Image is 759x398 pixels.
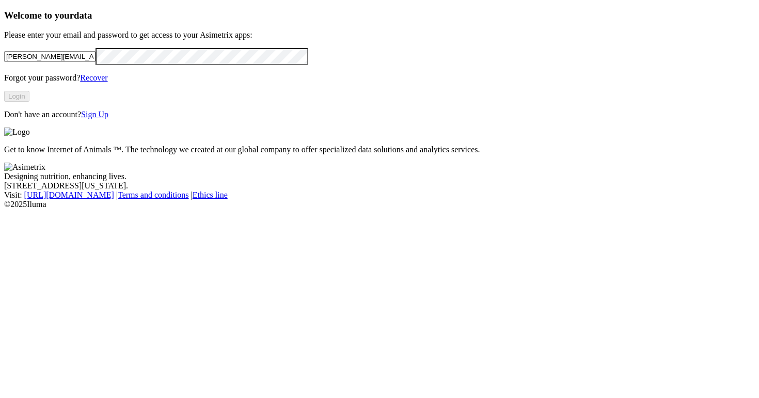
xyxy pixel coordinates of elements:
a: Terms and conditions [118,190,189,199]
a: [URL][DOMAIN_NAME] [24,190,114,199]
a: Sign Up [81,110,108,119]
a: Ethics line [193,190,228,199]
img: Logo [4,128,30,137]
p: Get to know Internet of Animals ™. The technology we created at our global company to offer speci... [4,145,755,154]
span: data [74,10,92,21]
button: Login [4,91,29,102]
div: © 2025 Iluma [4,200,755,209]
div: [STREET_ADDRESS][US_STATE]. [4,181,755,190]
img: Asimetrix [4,163,45,172]
input: Your email [4,51,96,62]
p: Forgot your password? [4,73,755,83]
div: Designing nutrition, enhancing lives. [4,172,755,181]
a: Recover [80,73,107,82]
p: Please enter your email and password to get access to your Asimetrix apps: [4,30,755,40]
h3: Welcome to your [4,10,755,21]
p: Don't have an account? [4,110,755,119]
div: Visit : | | [4,190,755,200]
